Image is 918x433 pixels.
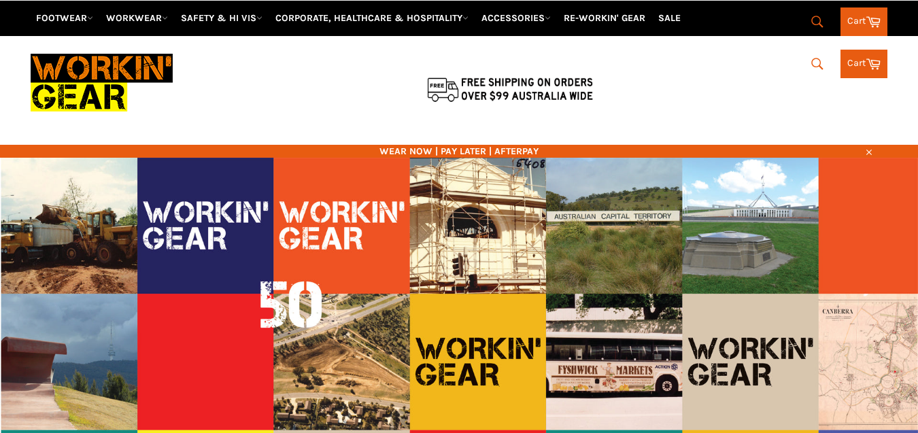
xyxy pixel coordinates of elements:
[31,44,173,121] img: Workin Gear leaders in Workwear, Safety Boots, PPE, Uniforms. Australia's No.1 in Workwear
[653,6,686,30] a: SALE
[175,6,268,30] a: SAFETY & HI VIS
[840,7,887,36] a: Cart
[558,6,651,30] a: RE-WORKIN' GEAR
[101,6,173,30] a: WORKWEAR
[476,6,556,30] a: ACCESSORIES
[31,6,99,30] a: FOOTWEAR
[425,75,595,103] img: Flat $9.95 shipping Australia wide
[270,6,474,30] a: CORPORATE, HEALTHCARE & HOSPITALITY
[840,50,887,78] a: Cart
[31,145,887,158] span: WEAR NOW | PAY LATER | AFTERPAY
